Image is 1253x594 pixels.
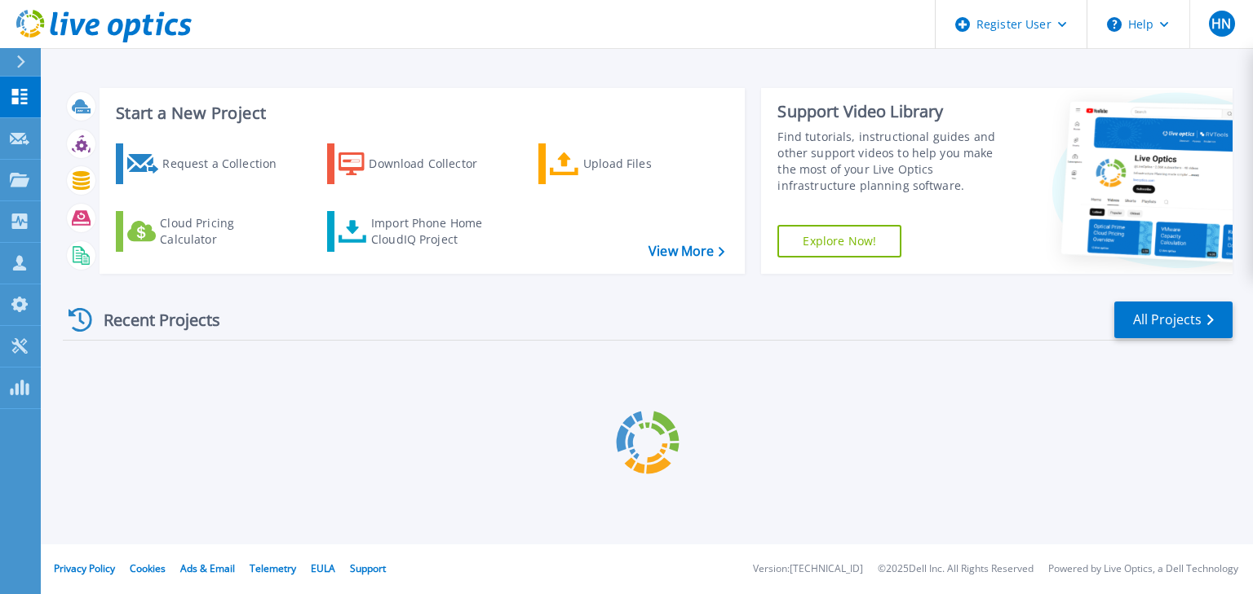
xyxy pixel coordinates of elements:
a: Privacy Policy [54,561,115,575]
li: Powered by Live Optics, a Dell Technology [1048,564,1238,574]
a: Upload Files [538,143,720,184]
div: Upload Files [583,147,714,180]
a: Request a Collection [116,143,298,184]
a: Support [350,561,386,575]
div: Find tutorials, instructional guides and other support videos to help you make the most of your L... [777,129,1014,194]
div: Import Phone Home CloudIQ Project [371,215,498,248]
a: EULA [311,561,335,575]
li: Version: [TECHNICAL_ID] [753,564,863,574]
a: Cloud Pricing Calculator [116,211,298,252]
a: All Projects [1114,301,1233,338]
a: View More [649,244,724,259]
li: © 2025 Dell Inc. All Rights Reserved [878,564,1034,574]
div: Recent Projects [63,300,242,340]
span: HN [1211,17,1231,30]
div: Request a Collection [162,147,293,180]
a: Explore Now! [777,225,901,257]
a: Ads & Email [180,561,235,575]
a: Download Collector [327,143,509,184]
div: Support Video Library [777,101,1014,122]
h3: Start a New Project [116,104,724,122]
a: Telemetry [250,561,296,575]
div: Cloud Pricing Calculator [160,215,290,248]
a: Cookies [130,561,166,575]
div: Download Collector [369,147,499,180]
